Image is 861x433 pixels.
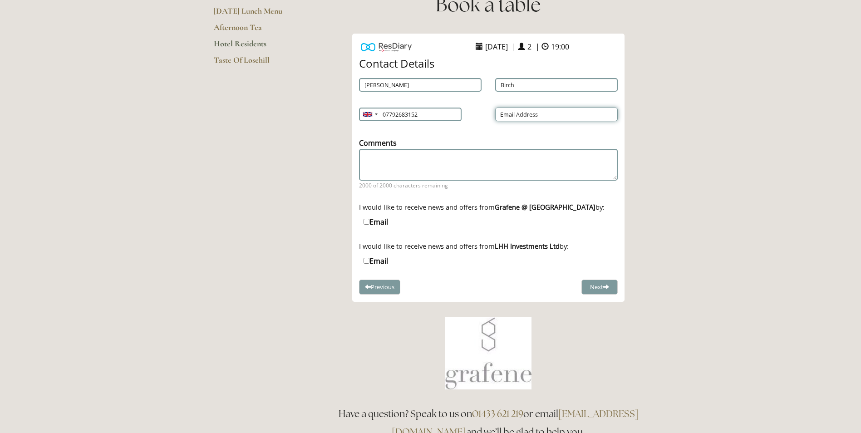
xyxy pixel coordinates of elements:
label: Email [364,256,388,266]
a: [DATE] Lunch Menu [214,6,300,22]
div: I would like to receive news and offers from by: [359,202,618,212]
div: United Kingdom: +44 [359,108,380,121]
input: A Valid Email is Required [495,108,618,121]
img: Book a table at Grafene Restaurant @ Losehill [445,317,531,389]
span: [DATE] [483,39,510,54]
h4: Contact Details [359,58,618,69]
span: 19:00 [549,39,571,54]
input: Email [364,219,369,225]
input: Email [364,258,369,264]
span: 2000 of 2000 characters remaining [359,182,618,189]
button: Previous [359,280,400,295]
span: | [512,42,516,52]
img: Powered by ResDiary [361,40,412,54]
span: | [536,42,540,52]
label: Email [364,217,388,227]
input: Mobile Number [359,108,462,121]
div: I would like to receive news and offers from by: [359,241,618,251]
a: Afternoon Tea [214,22,300,39]
button: Next [581,280,618,295]
a: 01433 621 219 [472,408,523,420]
input: First Name [359,78,482,92]
span: 2 [525,39,534,54]
strong: Grafene @ [GEOGRAPHIC_DATA] [495,202,595,212]
a: Taste Of Losehill [214,55,300,71]
strong: LHH Investments Ltd [495,241,560,251]
input: Last Name [495,78,618,92]
label: Comments [359,138,397,148]
div: A Valid Email is Required [488,103,625,126]
a: Hotel Residents [214,39,300,55]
